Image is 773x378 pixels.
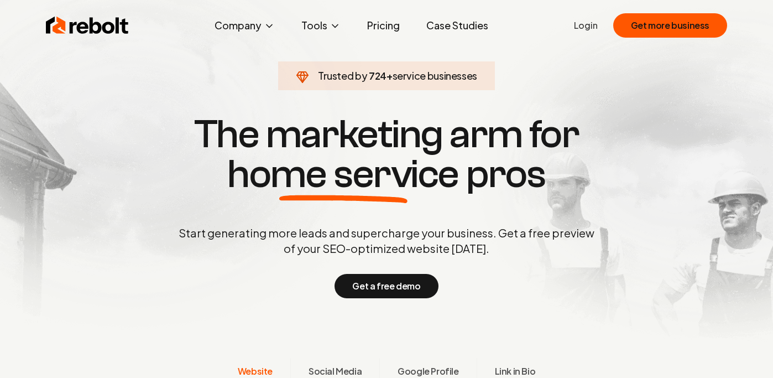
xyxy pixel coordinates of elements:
a: Pricing [358,14,409,37]
h1: The marketing arm for pros [121,115,652,194]
span: Link in Bio [495,365,536,378]
a: Login [574,19,598,32]
img: Rebolt Logo [46,14,129,37]
a: Case Studies [417,14,497,37]
button: Get a free demo [335,274,438,298]
button: Company [206,14,284,37]
p: Start generating more leads and supercharge your business. Get a free preview of your SEO-optimiz... [176,225,597,256]
button: Tools [293,14,349,37]
span: Trusted by [318,69,367,82]
span: 724 [369,68,386,84]
span: home service [227,154,459,194]
span: service businesses [393,69,478,82]
span: + [386,69,393,82]
button: Get more business [613,13,727,38]
span: Google Profile [398,365,458,378]
span: Social Media [309,365,362,378]
span: Website [238,365,273,378]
